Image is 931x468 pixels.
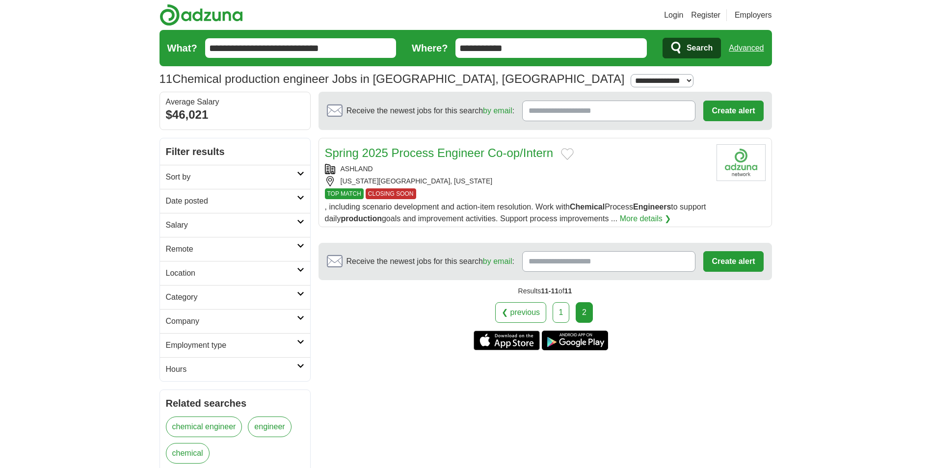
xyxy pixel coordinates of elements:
a: Date posted [160,189,310,213]
label: Where? [412,41,448,55]
div: Results of [319,280,772,302]
h2: Remote [166,243,297,255]
label: What? [167,41,197,55]
a: chemical engineer [166,416,242,437]
span: Search [687,38,713,58]
a: engineer [248,416,291,437]
a: Company [160,309,310,333]
div: [US_STATE][GEOGRAPHIC_DATA], [US_STATE] [325,176,709,186]
h2: Location [166,267,297,279]
h2: Sort by [166,171,297,183]
a: Advanced [729,38,764,58]
a: chemical [166,443,210,464]
img: Ashland logo [717,144,766,181]
a: ❮ previous [495,302,546,323]
a: Salary [160,213,310,237]
span: Receive the newest jobs for this search : [346,256,514,267]
img: Adzuna logo [160,4,243,26]
a: More details ❯ [620,213,671,225]
h2: Related searches [166,396,304,411]
button: Add to favorite jobs [561,148,574,160]
h1: Chemical production engineer Jobs in [GEOGRAPHIC_DATA], [GEOGRAPHIC_DATA] [160,72,625,85]
a: Location [160,261,310,285]
span: Receive the newest jobs for this search : [346,105,514,117]
h2: Filter results [160,138,310,165]
span: 11-11 [541,287,559,295]
h2: Hours [166,364,297,375]
a: Login [664,9,683,21]
a: Get the iPhone app [474,331,540,350]
a: by email [483,106,512,115]
h2: Company [166,315,297,327]
a: 1 [553,302,570,323]
span: 11 [160,70,173,88]
h2: Date posted [166,195,297,207]
span: 11 [564,287,572,295]
h2: Category [166,291,297,303]
button: Create alert [703,101,763,121]
span: TOP MATCH [325,188,364,199]
span: , including scenario development and action-item resolution. Work with Process to support daily g... [325,203,706,223]
h2: Employment type [166,339,297,351]
a: Employment type [160,333,310,357]
a: Hours [160,357,310,381]
a: Category [160,285,310,309]
a: Remote [160,237,310,261]
h2: Salary [166,219,297,231]
button: Search [663,38,721,58]
button: Create alert [703,251,763,272]
strong: Engineers [633,203,671,211]
a: Employers [735,9,772,21]
a: by email [483,257,512,265]
a: ASHLAND [341,165,373,173]
span: CLOSING SOON [366,188,416,199]
a: Spring 2025 Process Engineer Co-op/Intern [325,146,554,159]
div: 2 [576,302,593,323]
a: Sort by [160,165,310,189]
div: Average Salary [166,98,304,106]
a: Get the Android app [542,331,608,350]
strong: Chemical [570,203,605,211]
a: Register [691,9,720,21]
strong: production [341,214,382,223]
div: $46,021 [166,106,304,124]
